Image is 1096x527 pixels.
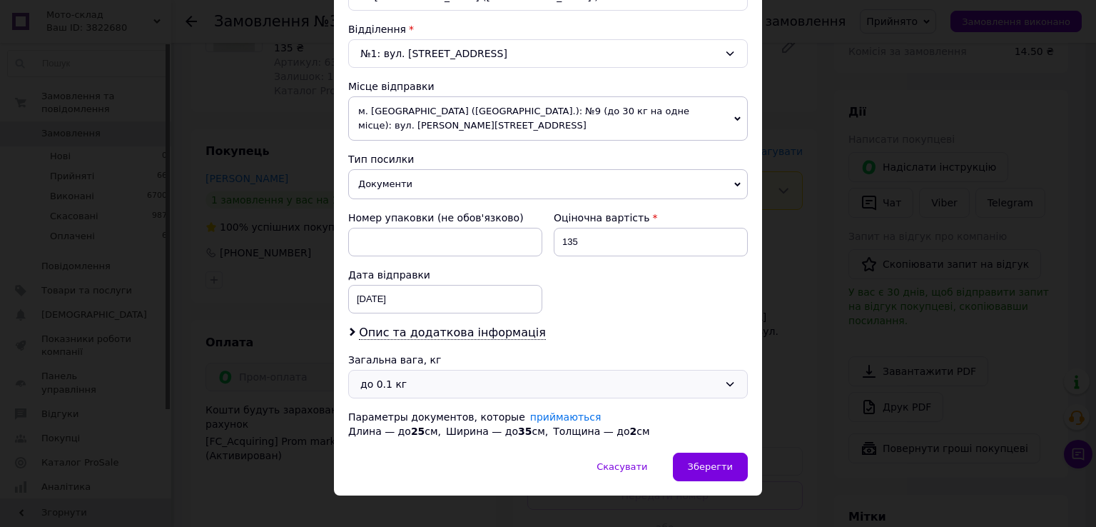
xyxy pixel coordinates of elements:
span: 35 [518,426,532,437]
div: Параметры документов, которые Длина — до см, Ширина — до см, Толщина — до см [348,410,748,438]
span: 25 [411,426,425,437]
div: №1: вул. [STREET_ADDRESS] [348,39,748,68]
div: Загальна вага, кг [348,353,748,367]
span: 2 [629,426,636,437]
span: Місце відправки [348,81,435,92]
span: м. [GEOGRAPHIC_DATA] ([GEOGRAPHIC_DATA].): №9 (до 30 кг на одне місце): вул. [PERSON_NAME][STREET... [348,96,748,141]
div: Оціночна вартість [554,211,748,225]
span: Тип посилки [348,154,414,165]
div: Номер упаковки (не обов'язково) [348,211,542,225]
span: Зберегти [688,461,733,472]
span: Документи [348,169,748,199]
span: Скасувати [597,461,647,472]
a: приймаються [530,411,602,423]
span: Опис та додаткова інформація [359,326,546,340]
div: Дата відправки [348,268,542,282]
div: до 0.1 кг [360,376,719,392]
div: Відділення [348,22,748,36]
